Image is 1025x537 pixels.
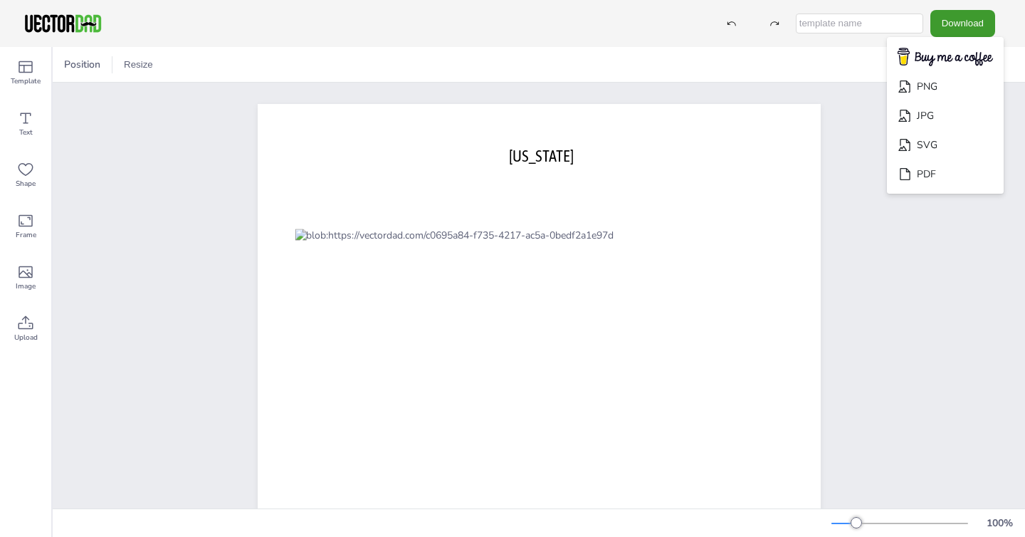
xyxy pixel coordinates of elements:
img: VectorDad-1.png [23,13,103,34]
img: buymecoffee.png [888,43,1002,71]
li: PDF [887,160,1004,189]
li: PNG [887,72,1004,101]
li: JPG [887,101,1004,130]
span: Image [16,281,36,292]
span: Template [11,75,41,87]
ul: Download [887,37,1004,194]
span: [US_STATE] [509,147,574,165]
div: 100 % [982,516,1016,530]
span: Shape [16,178,36,189]
span: Position [61,58,103,71]
li: SVG [887,130,1004,160]
span: Frame [16,229,36,241]
button: Resize [118,53,159,76]
span: Text [19,127,33,138]
span: Upload [14,332,38,343]
button: Download [930,10,995,36]
input: template name [796,14,923,33]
